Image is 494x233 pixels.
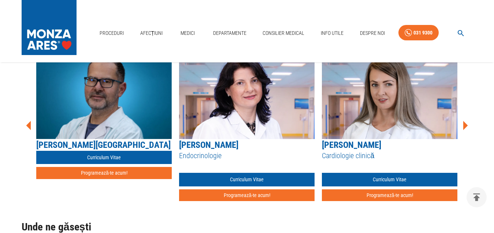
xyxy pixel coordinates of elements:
a: Despre Noi [357,26,388,41]
button: delete [467,187,487,207]
a: [PERSON_NAME] [179,140,238,150]
img: Doctor Florin Marchiș este medic ATI la ARES Cardiomed Cluj Napoca [36,47,172,139]
a: [PERSON_NAME][GEOGRAPHIC_DATA] [36,140,171,150]
div: 031 9300 [413,28,432,37]
button: Programează-te acum! [36,167,172,179]
a: Consilier Medical [260,26,307,41]
a: Afecțiuni [137,26,166,41]
a: Curriculum Vitae [322,173,457,186]
button: Programează-te acum! [322,189,457,201]
button: Programează-te acum! [179,189,315,201]
img: Dr. Ionela Lungu [179,47,315,139]
h5: Endocrinologie [179,151,315,161]
h2: Unde ne găsești [22,221,473,233]
a: 031 9300 [398,25,439,41]
a: Proceduri [97,26,127,41]
a: Medici [176,26,200,41]
a: Departamente [210,26,249,41]
a: Curriculum Vitae [179,173,315,186]
a: Info Utile [318,26,346,41]
a: Curriculum Vitae [36,151,172,164]
h5: Cardiologie clinică [322,151,457,161]
a: [PERSON_NAME] [322,140,381,150]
